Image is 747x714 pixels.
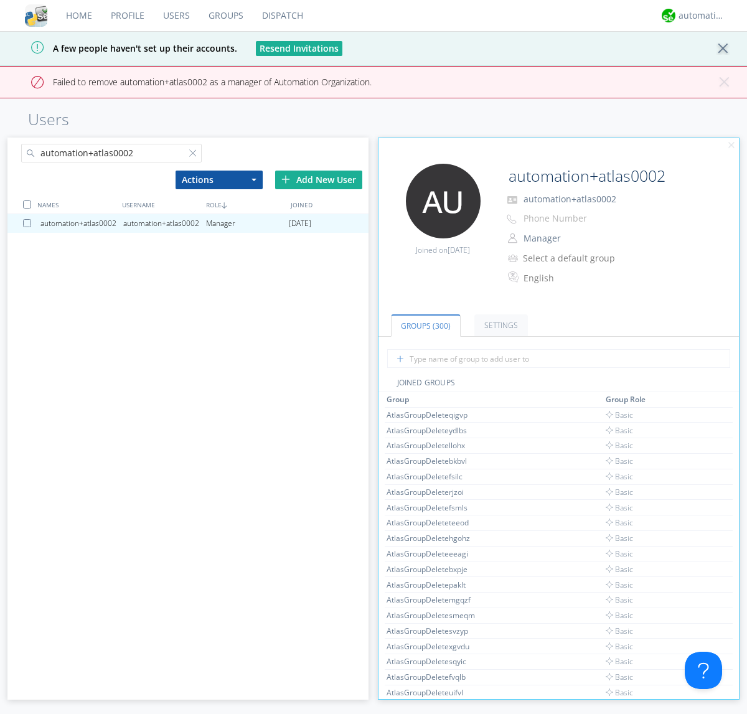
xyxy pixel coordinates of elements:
[519,230,644,247] button: Manager
[387,349,730,368] input: Type name of group to add user to
[123,214,206,233] div: automation+atlas0002
[385,392,604,407] th: Toggle SortBy
[203,195,287,214] div: ROLE
[474,314,528,336] a: Settings
[606,487,633,497] span: Basic
[7,214,369,233] a: automation+atlas0002automation+atlas0002Manager[DATE]
[524,272,627,284] div: English
[9,76,372,88] span: Failed to remove automation+atlas0002 as a manager of Automation Organization.
[662,9,675,22] img: d2d01cd9b4174d08988066c6d424eccd
[387,580,480,590] div: AtlasGroupDeletepaklt
[387,425,480,436] div: AtlasGroupDeleteydlbs
[416,245,470,255] span: Joined on
[391,314,461,337] a: Groups (300)
[387,656,480,667] div: AtlasGroupDeletesqyic
[387,564,480,575] div: AtlasGroupDeletebxpje
[727,141,736,150] img: cancel.svg
[387,594,480,605] div: AtlasGroupDeletemgqzf
[40,214,123,233] div: automation+atlas0002
[289,214,311,233] span: [DATE]
[606,580,633,590] span: Basic
[387,487,480,497] div: AtlasGroupDeleterjzoi
[606,410,633,420] span: Basic
[606,471,633,482] span: Basic
[606,687,633,698] span: Basic
[504,164,705,189] input: Name
[606,440,633,451] span: Basic
[606,594,633,605] span: Basic
[606,533,633,543] span: Basic
[606,610,633,621] span: Basic
[21,144,202,162] input: Search users
[606,517,633,528] span: Basic
[9,42,237,54] span: A few people haven't set up their accounts.
[176,171,263,189] button: Actions
[523,252,627,265] div: Select a default group
[387,410,480,420] div: AtlasGroupDeleteqigvp
[606,548,633,559] span: Basic
[387,456,480,466] div: AtlasGroupDeletebkbvl
[206,214,289,233] div: Manager
[406,164,481,238] img: 373638.png
[387,471,480,482] div: AtlasGroupDeletefsilc
[387,610,480,621] div: AtlasGroupDeletesmeqm
[508,233,517,243] img: person-outline.svg
[675,392,704,407] th: Toggle SortBy
[25,4,47,27] img: cddb5a64eb264b2086981ab96f4c1ba7
[606,656,633,667] span: Basic
[119,195,203,214] div: USERNAME
[606,502,633,513] span: Basic
[606,564,633,575] span: Basic
[387,533,480,543] div: AtlasGroupDeletehgohz
[256,41,342,56] button: Resend Invitations
[507,214,517,224] img: phone-outline.svg
[281,175,290,184] img: plus.svg
[508,270,520,284] img: In groups with Translation enabled, this user's messages will be automatically translated to and ...
[288,195,372,214] div: JOINED
[387,687,480,698] div: AtlasGroupDeleteuifvl
[508,250,520,266] img: icon-alert-users-thin-outline.svg
[524,193,616,205] span: automation+atlas0002
[34,195,118,214] div: NAMES
[387,440,480,451] div: AtlasGroupDeletellohx
[387,502,480,513] div: AtlasGroupDeletefsmls
[604,392,675,407] th: Toggle SortBy
[679,9,725,22] div: automation+atlas
[387,548,480,559] div: AtlasGroupDeleteeeagi
[387,517,480,528] div: AtlasGroupDeleteteeod
[378,377,740,392] div: JOINED GROUPS
[387,672,480,682] div: AtlasGroupDeletefvqlb
[448,245,470,255] span: [DATE]
[606,641,633,652] span: Basic
[606,425,633,436] span: Basic
[606,626,633,636] span: Basic
[606,456,633,466] span: Basic
[685,652,722,689] iframe: Toggle Customer Support
[606,672,633,682] span: Basic
[275,171,362,189] div: Add New User
[387,641,480,652] div: AtlasGroupDeletexgvdu
[387,626,480,636] div: AtlasGroupDeletesvzyp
